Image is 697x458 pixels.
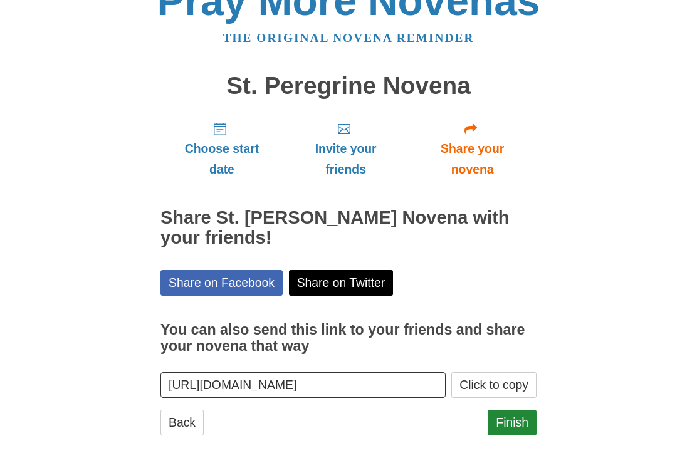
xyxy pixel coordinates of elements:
[289,271,394,296] a: Share on Twitter
[223,32,474,45] a: The original novena reminder
[173,139,271,180] span: Choose start date
[296,139,396,180] span: Invite your friends
[160,271,283,296] a: Share on Facebook
[421,139,524,180] span: Share your novena
[488,410,537,436] a: Finish
[160,323,537,355] h3: You can also send this link to your friends and share your novena that way
[283,112,408,187] a: Invite your friends
[408,112,537,187] a: Share your novena
[160,73,537,100] h1: St. Peregrine Novena
[160,209,537,249] h2: Share St. [PERSON_NAME] Novena with your friends!
[160,410,204,436] a: Back
[451,373,537,398] button: Click to copy
[160,112,283,187] a: Choose start date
